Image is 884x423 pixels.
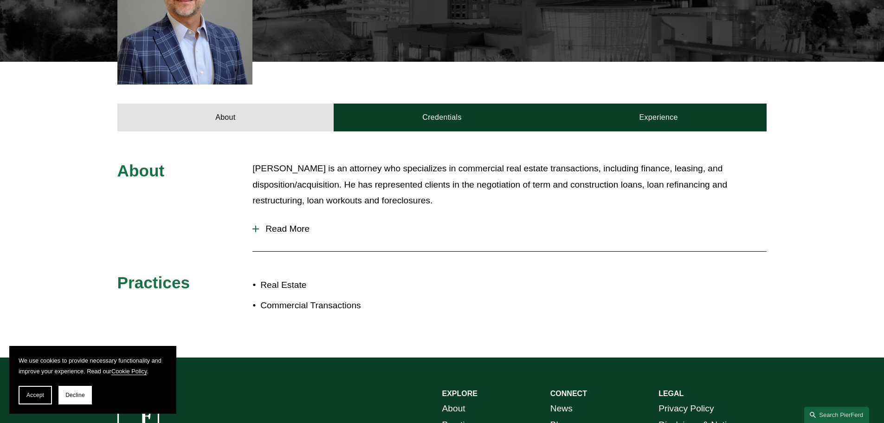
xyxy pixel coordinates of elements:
span: Decline [65,392,85,398]
button: Decline [58,386,92,404]
p: Commercial Transactions [260,298,442,314]
a: Experience [550,104,767,131]
span: Practices [117,273,190,292]
a: Credentials [334,104,550,131]
a: About [117,104,334,131]
button: Read More [252,217,767,241]
a: Cookie Policy [111,368,147,375]
button: Accept [19,386,52,404]
a: About [442,401,465,417]
strong: CONNECT [550,390,587,397]
a: Privacy Policy [658,401,714,417]
p: Real Estate [260,277,442,293]
span: About [117,162,165,180]
span: Accept [26,392,44,398]
p: [PERSON_NAME] is an attorney who specializes in commercial real estate transactions, including fi... [252,161,767,209]
strong: EXPLORE [442,390,477,397]
p: We use cookies to provide necessary functionality and improve your experience. Read our . [19,355,167,377]
section: Cookie banner [9,346,176,414]
span: Read More [259,224,767,234]
a: Search this site [804,407,869,423]
a: News [550,401,573,417]
strong: LEGAL [658,390,684,397]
